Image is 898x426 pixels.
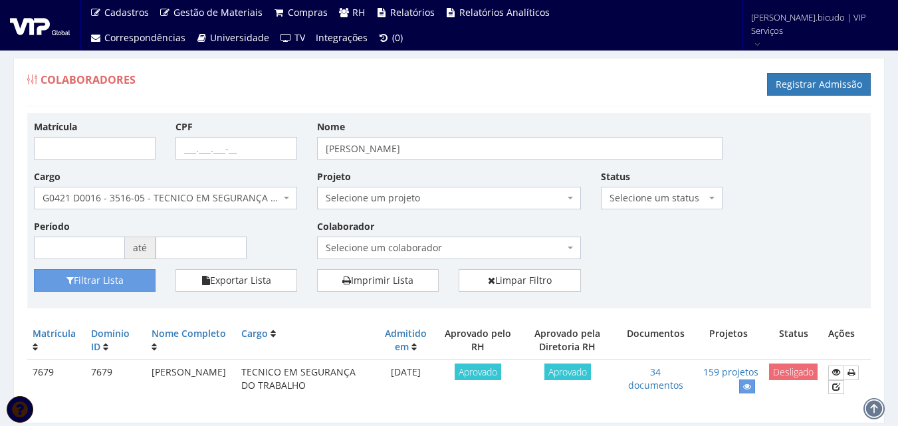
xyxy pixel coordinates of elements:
span: (0) [392,31,403,44]
span: Cadastros [104,6,149,19]
td: TECNICO EM SEGURANÇA DO TRABALHO [236,360,373,399]
span: Colaboradores [41,72,136,87]
label: Período [34,220,70,233]
span: RH [352,6,365,19]
a: Domínio ID [91,327,130,353]
input: ___.___.___-__ [175,137,297,160]
th: Aprovado pela Diretoria RH [516,322,618,360]
span: Selecione um status [610,191,706,205]
th: Documentos [618,322,693,360]
a: TV [275,25,310,51]
a: Registrar Admissão [767,73,871,96]
span: TV [294,31,305,44]
span: Desligado [769,364,818,380]
label: CPF [175,120,193,134]
th: Ações [823,322,871,360]
a: Correspondências [84,25,191,51]
span: Selecione um status [601,187,723,209]
label: Status [601,170,630,183]
a: Cargo [241,327,268,340]
a: Universidade [191,25,275,51]
label: Matrícula [34,120,77,134]
td: [PERSON_NAME] [146,360,236,399]
span: G0421 D0016 - 3516-05 - TECNICO EM SEGURANÇA DO TRABALHO [34,187,297,209]
a: 159 projetos [703,366,758,378]
a: Limpar Filtro [459,269,580,292]
a: Imprimir Lista [317,269,439,292]
a: (0) [373,25,409,51]
label: Nome [317,120,345,134]
span: Universidade [210,31,269,44]
td: 7679 [27,360,86,399]
span: Selecione um colaborador [326,241,564,255]
button: Exportar Lista [175,269,297,292]
td: 7679 [86,360,146,399]
span: Selecione um projeto [326,191,564,205]
span: Aprovado [544,364,591,380]
label: Projeto [317,170,351,183]
a: Nome Completo [152,327,226,340]
span: Integrações [316,31,368,44]
span: Relatórios Analíticos [459,6,550,19]
span: Relatórios [390,6,435,19]
span: Correspondências [104,31,185,44]
span: Compras [288,6,328,19]
button: Filtrar Lista [34,269,156,292]
th: Status [764,322,823,360]
th: Projetos [693,322,764,360]
img: logo [10,15,70,35]
a: Admitido em [385,327,427,353]
span: [PERSON_NAME].bicudo | VIP Serviços [751,11,881,37]
label: Cargo [34,170,60,183]
span: Selecione um projeto [317,187,580,209]
a: Integrações [310,25,373,51]
label: Colaborador [317,220,374,233]
span: até [125,237,156,259]
span: Selecione um colaborador [317,237,580,259]
span: Aprovado [455,364,501,380]
a: Matrícula [33,327,76,340]
th: Aprovado pelo RH [439,322,517,360]
a: 34 documentos [628,366,683,391]
span: G0421 D0016 - 3516-05 - TECNICO EM SEGURANÇA DO TRABALHO [43,191,281,205]
td: [DATE] [373,360,439,399]
span: Gestão de Materiais [173,6,263,19]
